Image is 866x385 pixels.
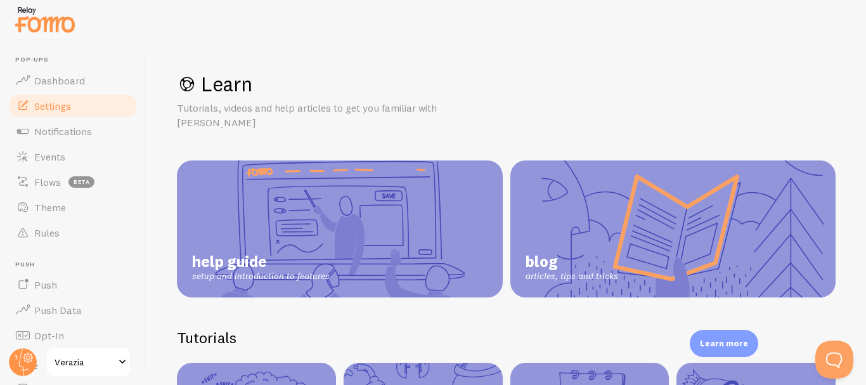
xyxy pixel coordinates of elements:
span: Push [15,261,138,269]
div: Learn more [690,330,758,357]
img: fomo-relay-logo-orange.svg [13,3,77,36]
span: Opt-In [34,329,64,342]
a: Opt-In [8,323,138,348]
span: setup and introduction to features [192,271,330,282]
span: Theme [34,201,66,214]
span: blog [526,252,618,271]
a: Push Data [8,297,138,323]
p: Tutorials, videos and help articles to get you familiar with [PERSON_NAME] [177,101,481,130]
span: Verazia [55,355,115,370]
p: Learn more [700,337,748,349]
span: Events [34,150,65,163]
a: Theme [8,195,138,220]
a: blog articles, tips and tricks [510,160,836,297]
span: Settings [34,100,71,112]
a: Notifications [8,119,138,144]
a: Settings [8,93,138,119]
a: Push [8,272,138,297]
a: Verazia [46,347,131,377]
span: Push [34,278,57,291]
span: help guide [192,252,330,271]
a: Rules [8,220,138,245]
a: Flows beta [8,169,138,195]
h2: Tutorials [177,328,836,348]
h1: Learn [177,71,836,97]
a: help guide setup and introduction to features [177,160,503,297]
span: Flows [34,176,61,188]
span: Dashboard [34,74,85,87]
a: Dashboard [8,68,138,93]
iframe: Help Scout Beacon - Open [815,341,853,379]
span: Pop-ups [15,56,138,64]
span: articles, tips and tricks [526,271,618,282]
a: Events [8,144,138,169]
span: Push Data [34,304,82,316]
span: Notifications [34,125,92,138]
span: Rules [34,226,60,239]
span: beta [68,176,94,188]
